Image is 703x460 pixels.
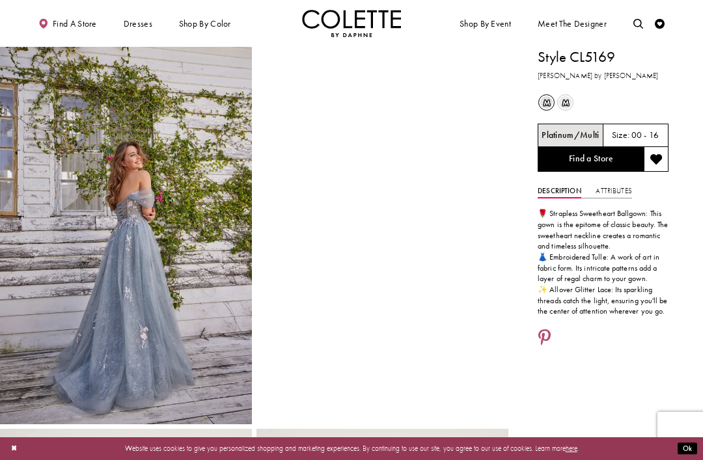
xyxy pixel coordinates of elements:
a: Check Wishlist [652,10,667,37]
span: Shop by color [179,19,231,29]
h1: Style CL5169 [538,47,669,68]
a: Toggle search [631,10,646,37]
a: Visit Home Page [302,10,401,37]
div: 🌹 Strapless Sweetheart Ballgown: This gown is the epitome of classic beauty. The sweetheart neckl... [538,208,669,317]
div: Diamond White/Multi [557,94,574,111]
a: here [566,444,577,453]
span: Dresses [121,10,155,37]
h5: Chosen color [542,131,599,141]
img: Colette by Daphne [302,10,401,37]
a: Meet the designer [535,10,609,37]
div: Platinum/Multi [538,94,555,111]
button: Close Dialog [6,440,22,457]
a: Attributes [596,184,631,198]
a: Share using Pinterest - Opens in new tab [538,329,551,348]
a: Find a Store [538,147,644,172]
span: Find a store [53,19,97,29]
span: Dresses [124,19,152,29]
a: Find a store [36,10,99,37]
span: Size: [612,130,629,141]
span: Shop By Event [457,10,513,37]
span: Meet the designer [538,19,607,29]
h5: 00 - 16 [631,131,659,141]
h3: [PERSON_NAME] by [PERSON_NAME] [538,70,669,81]
video: Style CL5169 Colette by Daphne #1 autoplay loop mute video [256,47,508,172]
div: Product color controls state depends on size chosen [538,93,669,112]
p: Website uses cookies to give you personalized shopping and marketing experiences. By continuing t... [71,442,632,455]
button: Submit Dialog [678,442,697,455]
span: Shop By Event [460,19,511,29]
a: Description [538,184,581,198]
span: Shop by color [176,10,233,37]
button: Add to wishlist [644,147,669,172]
